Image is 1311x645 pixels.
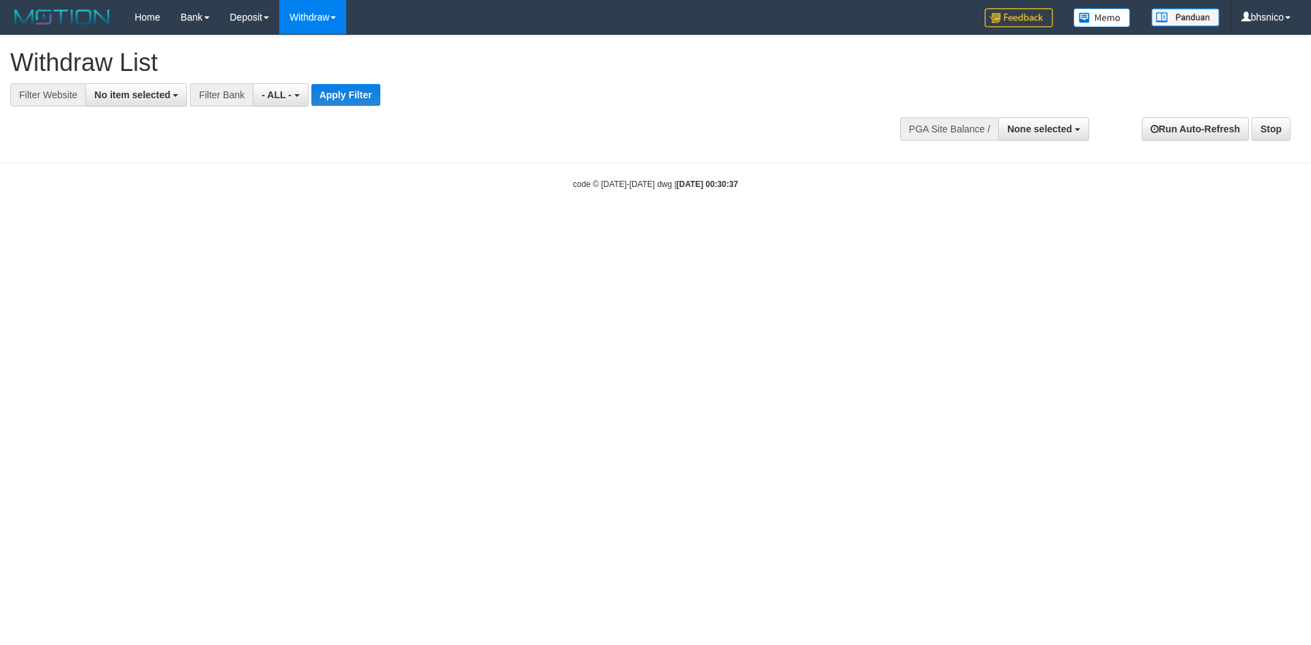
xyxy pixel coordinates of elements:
[1252,117,1291,141] a: Stop
[94,89,170,100] span: No item selected
[1073,8,1131,27] img: Button%20Memo.svg
[1142,117,1249,141] a: Run Auto-Refresh
[262,89,292,100] span: - ALL -
[677,180,738,189] strong: [DATE] 00:30:37
[10,7,114,27] img: MOTION_logo.png
[10,49,860,76] h1: Withdraw List
[985,8,1053,27] img: Feedback.jpg
[190,83,253,106] div: Filter Bank
[1151,8,1220,27] img: panduan.png
[573,180,738,189] small: code © [DATE]-[DATE] dwg |
[998,117,1089,141] button: None selected
[311,84,380,106] button: Apply Filter
[900,117,998,141] div: PGA Site Balance /
[253,83,308,106] button: - ALL -
[85,83,187,106] button: No item selected
[10,83,85,106] div: Filter Website
[1007,124,1072,134] span: None selected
